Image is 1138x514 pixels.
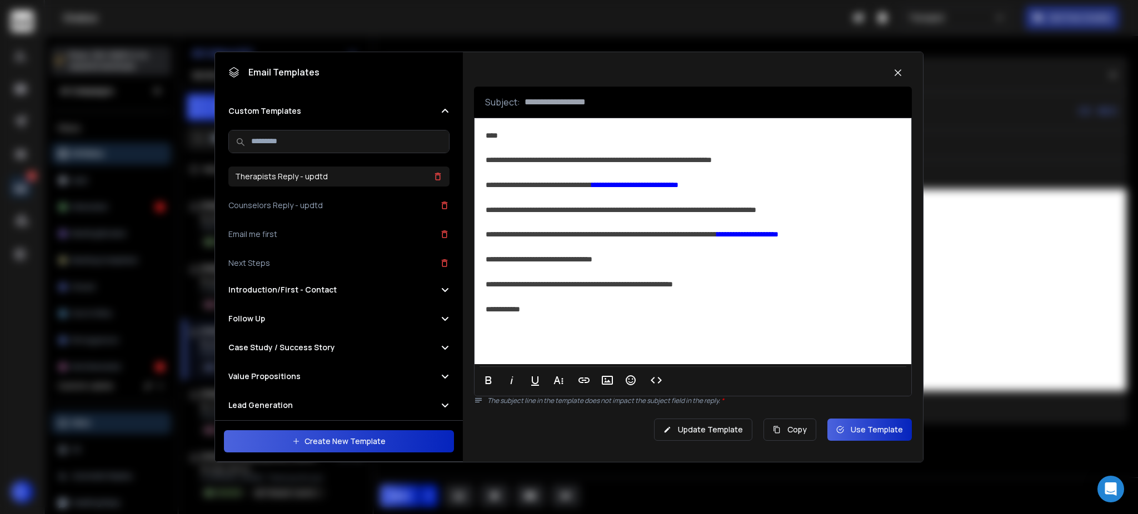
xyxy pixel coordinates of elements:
[478,369,499,391] button: Bold (Ctrl+B)
[1097,476,1124,502] div: Open Intercom Messenger
[228,371,450,382] button: Value Propositions
[228,342,450,353] button: Case Study / Success Story
[704,396,724,405] span: reply.
[228,284,450,295] button: Introduction/First - Contact
[548,369,569,391] button: More Text
[620,369,641,391] button: Emoticons
[597,369,618,391] button: Insert Image (Ctrl+P)
[485,95,520,109] p: Subject:
[654,419,752,441] button: Update Template
[573,369,595,391] button: Insert Link (Ctrl+K)
[487,396,912,405] p: The subject line in the template does not impact the subject field in the
[525,369,546,391] button: Underline (Ctrl+U)
[646,369,667,391] button: Code View
[763,419,816,441] button: Copy
[228,400,450,411] button: Lead Generation
[224,430,454,452] button: Create New Template
[228,313,450,324] button: Follow Up
[827,419,912,441] button: Use Template
[501,369,522,391] button: Italic (Ctrl+I)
